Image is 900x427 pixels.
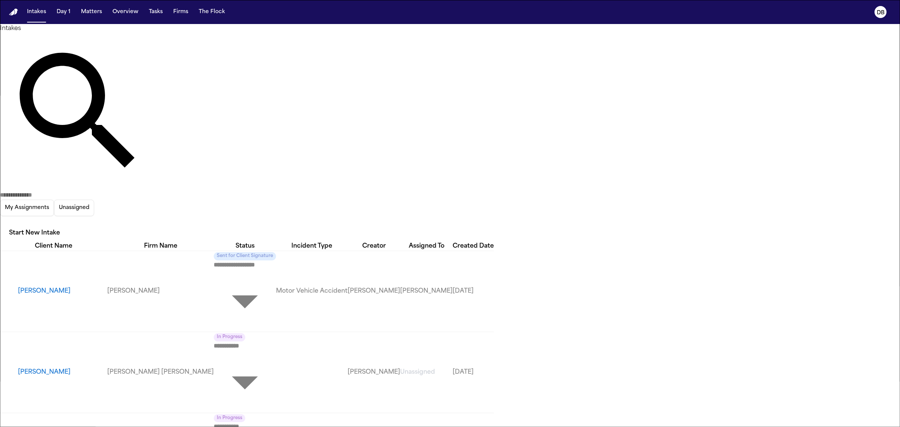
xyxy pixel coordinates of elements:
[453,368,494,377] a: View details for James Howard
[214,332,276,413] div: Update intake status
[214,242,276,251] div: Status
[146,5,166,19] button: Tasks
[276,242,348,251] div: Incident Type
[214,251,276,332] div: Update intake status
[453,242,494,251] div: Created Date
[78,5,105,19] button: Matters
[9,9,18,16] a: Home
[348,368,400,377] a: View details for James Howard
[109,5,141,19] button: Overview
[400,242,453,251] div: Assigned To
[107,368,214,377] a: View details for James Howard
[214,414,245,422] span: In Progress
[107,242,214,251] div: Firm Name
[9,9,18,16] img: Finch Logo
[18,287,107,296] button: View details for ALEX WITZEL
[170,5,191,19] button: Firms
[400,287,453,296] a: View details for ALEX WITZEL
[348,242,400,251] div: Creator
[54,200,94,216] button: Unassigned
[276,287,348,296] a: View details for ALEX WITZEL
[54,5,73,19] button: Day 1
[214,333,245,341] span: In Progress
[400,369,435,375] span: Unassigned
[400,368,453,377] a: View details for James Howard
[24,5,49,19] button: Intakes
[196,5,228,19] button: The Flock
[18,368,107,377] button: View details for James Howard
[348,287,400,296] a: View details for ALEX WITZEL
[214,252,276,260] span: Sent for Client Signature
[453,287,494,296] a: View details for ALEX WITZEL
[107,287,214,296] a: View details for ALEX WITZEL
